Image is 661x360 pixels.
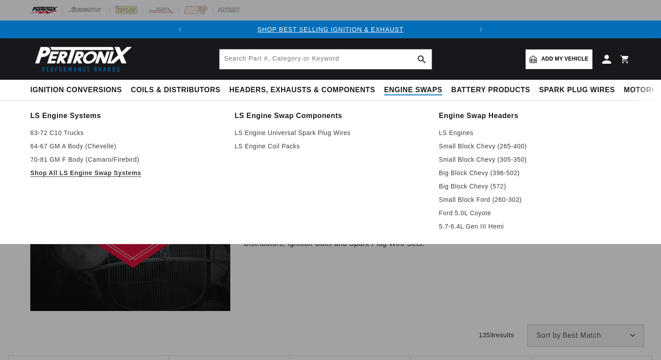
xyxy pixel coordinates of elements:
span: Battery Products [451,86,530,95]
slideshow-component: Translation missing: en.sections.announcements.announcement_bar [8,20,653,38]
select: Sort by [527,324,644,347]
span: 1359 results [479,331,514,339]
a: Big Block Chevy (396-502) [439,168,631,178]
summary: Headers, Exhausts & Components [225,80,379,101]
summary: Spark Plug Wires [535,80,619,101]
a: 64-67 GM A Body (Chevelle) [30,141,222,151]
a: LS Engine Swap Components [235,110,427,122]
a: Big Block Chevy (572) [439,181,631,192]
summary: Battery Products [447,80,535,101]
a: 5.7-6.4L Gen III Hemi [439,221,631,232]
div: 1 of 2 [189,25,472,34]
summary: Ignition Conversions [30,80,126,101]
button: Translation missing: en.sections.announcements.previous_announcement [171,20,189,38]
a: Engine Swap Headers [439,110,631,122]
a: 70-81 GM F Body (Camaro/Firebird) [30,154,222,165]
a: Small Block Chevy (305-350) [439,154,631,165]
summary: Coils & Distributors [126,80,225,101]
img: Pertronix [30,44,133,74]
a: 63-72 C10 Trucks [30,127,222,138]
a: LS Engines [439,127,631,138]
a: Small Block Ford (260-302) [439,194,631,205]
span: Sort by [536,332,561,339]
a: LS Engine Universal Spark Plug Wires [235,127,427,138]
span: Headers, Exhausts & Components [229,86,375,95]
span: Ignition Conversions [30,86,122,95]
button: Translation missing: en.sections.announcements.next_announcement [472,20,490,38]
a: LS Engine Coil Packs [235,141,427,151]
a: SHOP BEST SELLING IGNITION & EXHAUST [257,26,404,33]
a: Add my vehicle [526,49,592,69]
span: Spark Plug Wires [539,86,615,95]
span: Engine Swaps [384,86,442,95]
div: Announcement [189,25,472,34]
a: Shop All LS Engine Swap Systems [30,168,222,178]
span: Add my vehicle [541,55,588,63]
span: Coils & Distributors [131,86,220,95]
summary: Engine Swaps [379,80,447,101]
a: LS Engine Systems [30,110,222,122]
a: Small Block Chevy (265-400) [439,141,631,151]
input: Search Part #, Category or Keyword [220,49,432,69]
a: Ford 5.0L Coyote [439,208,631,218]
button: search button [412,49,432,69]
